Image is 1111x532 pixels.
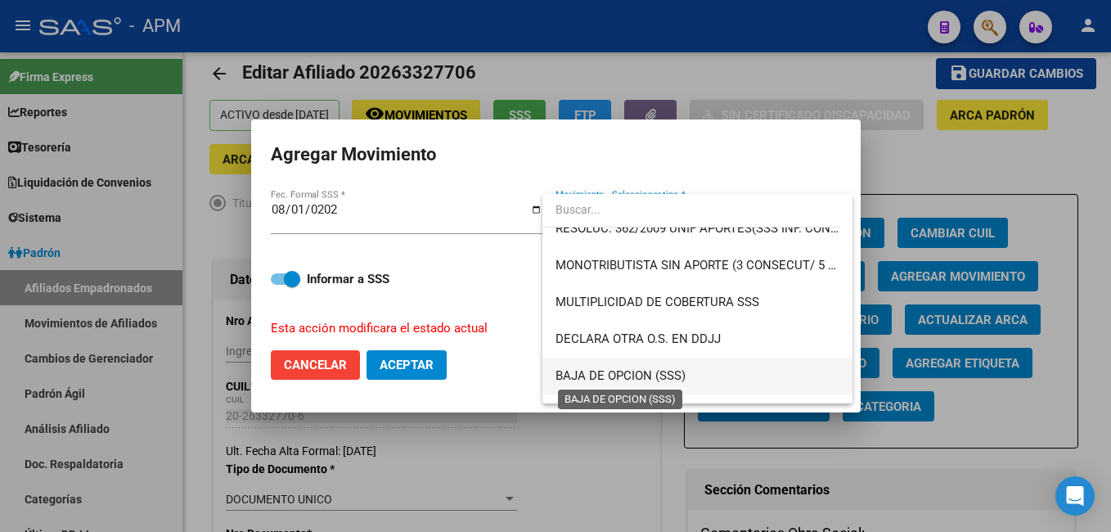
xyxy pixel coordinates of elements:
span: MONOTRIBUTISTA SIN APORTE (3 CONSECUT/ 5 ALTERNAD) [555,258,893,273]
div: Open Intercom Messenger [1055,476,1095,516]
span: MULTIPLICIDAD DE COBERTURA SSS [555,295,759,309]
span: BAJA DE OPCION (SSS) [555,368,686,383]
span: DECLARA OTRA O.S. EN DDJJ [555,331,721,346]
span: RESOLUC. 362/2009 UNIF APORTES(SSS INF. CON BAJAS) [555,221,875,236]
